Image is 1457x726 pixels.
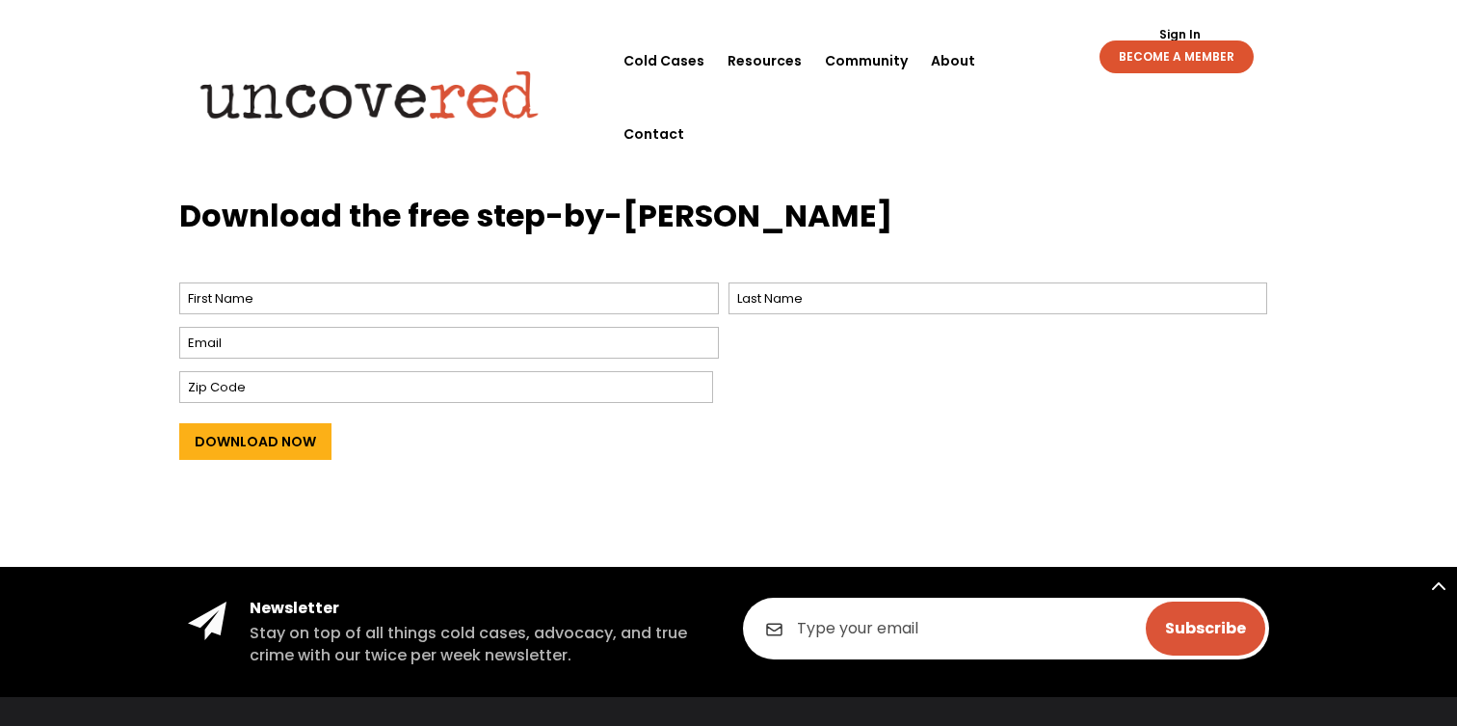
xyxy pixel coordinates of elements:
[179,327,719,359] input: Email
[623,97,684,171] a: Contact
[931,24,975,97] a: About
[184,57,555,132] img: Uncovered logo
[728,24,802,97] a: Resources
[250,623,714,666] h5: Stay on top of all things cold cases, advocacy, and true crime with our twice per week newsletter.
[179,371,713,403] input: Zip Code
[1099,40,1254,73] a: BECOME A MEMBER
[743,598,1269,659] input: Type your email
[250,598,714,619] h4: Newsletter
[1146,602,1265,656] input: Subscribe
[1149,29,1211,40] a: Sign In
[179,195,1278,248] h3: Download the free step-by-[PERSON_NAME]
[179,282,719,314] input: First Name
[728,282,1268,314] input: Last Name
[179,423,331,460] input: Download Now
[623,24,704,97] a: Cold Cases
[825,24,908,97] a: Community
